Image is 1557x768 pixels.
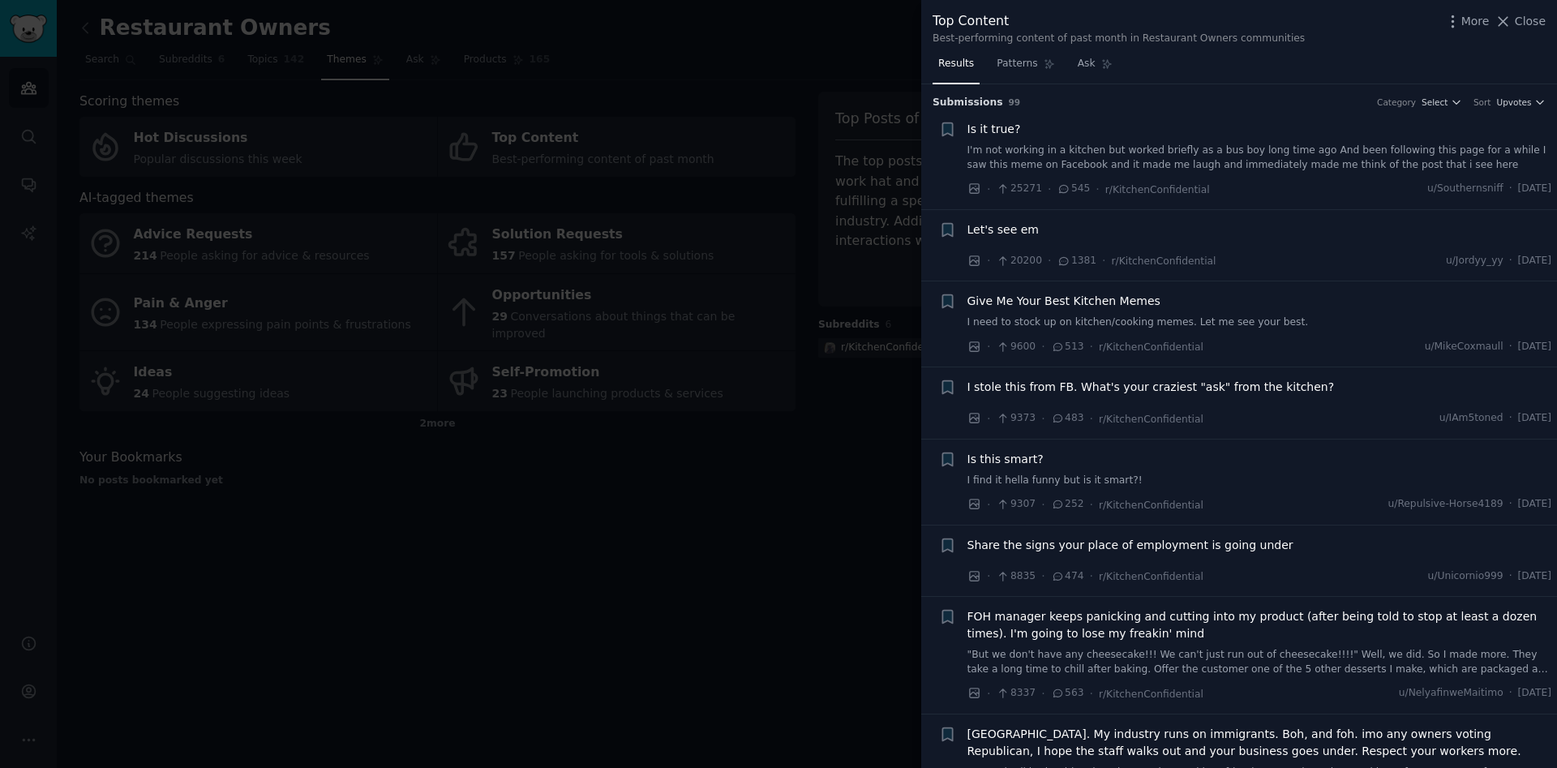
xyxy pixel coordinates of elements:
span: · [1509,497,1512,512]
span: · [1041,496,1044,513]
span: [DATE] [1518,497,1551,512]
span: u/IAm5toned [1439,411,1503,426]
span: r/KitchenConfidential [1099,414,1203,425]
span: 9307 [996,497,1036,512]
a: FOH manager keeps panicking and cutting into my product (after being told to stop at least a doze... [967,608,1552,642]
span: [DATE] [1518,686,1551,701]
button: More [1444,13,1490,30]
span: 8835 [996,569,1036,584]
span: Select [1422,97,1448,108]
span: · [1509,340,1512,354]
span: · [1048,181,1051,198]
a: "But we don't have any cheesecake!!! We can't just run out of cheesecake!!!!" Well, we did. So I ... [967,648,1552,676]
a: Is it true? [967,121,1021,138]
a: Give Me Your Best Kitchen Memes [967,293,1160,310]
span: [DATE] [1518,340,1551,354]
span: 545 [1057,182,1090,196]
span: r/KitchenConfidential [1099,689,1203,700]
span: u/NelyafinweMaitimo [1399,686,1503,701]
span: [DATE] [1518,254,1551,268]
span: Results [938,57,974,71]
a: Let's see em [967,221,1039,238]
span: u/Unicornio999 [1428,569,1503,584]
span: u/MikeCoxmaull [1425,340,1503,354]
a: I stole this from FB. What's your craziest "ask" from the kitchen? [967,379,1335,396]
span: · [1089,410,1092,427]
span: · [1509,254,1512,268]
span: · [1089,338,1092,355]
span: [DATE] [1518,569,1551,584]
span: [DATE] [1518,411,1551,426]
span: · [1041,338,1044,355]
span: · [987,181,990,198]
span: · [1041,685,1044,702]
div: Sort [1473,97,1491,108]
span: · [1089,496,1092,513]
span: 20200 [996,254,1041,268]
span: 8337 [996,686,1036,701]
span: 483 [1051,411,1084,426]
span: · [1089,685,1092,702]
a: Patterns [991,51,1060,84]
button: Close [1495,13,1546,30]
span: More [1461,13,1490,30]
span: · [987,338,990,355]
span: · [987,252,990,269]
span: · [1048,252,1051,269]
span: r/KitchenConfidential [1112,255,1216,267]
span: 9600 [996,340,1036,354]
span: r/KitchenConfidential [1099,571,1203,582]
span: 9373 [996,411,1036,426]
div: Best-performing content of past month in Restaurant Owners communities [933,32,1305,46]
span: u/Jordyy_yy [1446,254,1503,268]
a: I'm not working in a kitchen but worked briefly as a bus boy long time ago And been following thi... [967,144,1552,172]
span: r/KitchenConfidential [1099,341,1203,353]
span: Patterns [997,57,1037,71]
span: · [987,568,990,585]
a: I find it hella funny but is it smart?! [967,474,1552,488]
span: [DATE] [1518,182,1551,196]
span: · [1509,411,1512,426]
button: Upvotes [1496,97,1546,108]
span: · [1041,568,1044,585]
span: · [987,410,990,427]
a: [GEOGRAPHIC_DATA]. My industry runs on immigrants. Boh, and foh. imo any owners voting Republican... [967,726,1552,760]
span: Ask [1078,57,1096,71]
span: 1381 [1057,254,1096,268]
a: I need to stock up on kitchen/cooking memes. Let me see your best. [967,315,1552,330]
div: Category [1377,97,1416,108]
span: · [1509,182,1512,196]
button: Select [1422,97,1462,108]
span: r/KitchenConfidential [1099,500,1203,511]
span: · [1089,568,1092,585]
a: Share the signs your place of employment is going under [967,537,1293,554]
span: 474 [1051,569,1084,584]
a: Ask [1072,51,1118,84]
a: Results [933,51,980,84]
span: 513 [1051,340,1084,354]
span: 252 [1051,497,1084,512]
span: · [1096,181,1099,198]
span: r/KitchenConfidential [1105,184,1210,195]
span: Upvotes [1496,97,1531,108]
a: Is this smart? [967,451,1044,468]
span: u/Southernsniff [1427,182,1503,196]
span: u/Repulsive-Horse4189 [1388,497,1503,512]
span: 99 [1009,97,1021,107]
span: · [1509,569,1512,584]
span: 25271 [996,182,1041,196]
span: · [987,685,990,702]
span: Close [1515,13,1546,30]
span: · [1509,686,1512,701]
span: · [1041,410,1044,427]
div: Top Content [933,11,1305,32]
span: · [987,496,990,513]
span: · [1102,252,1105,269]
